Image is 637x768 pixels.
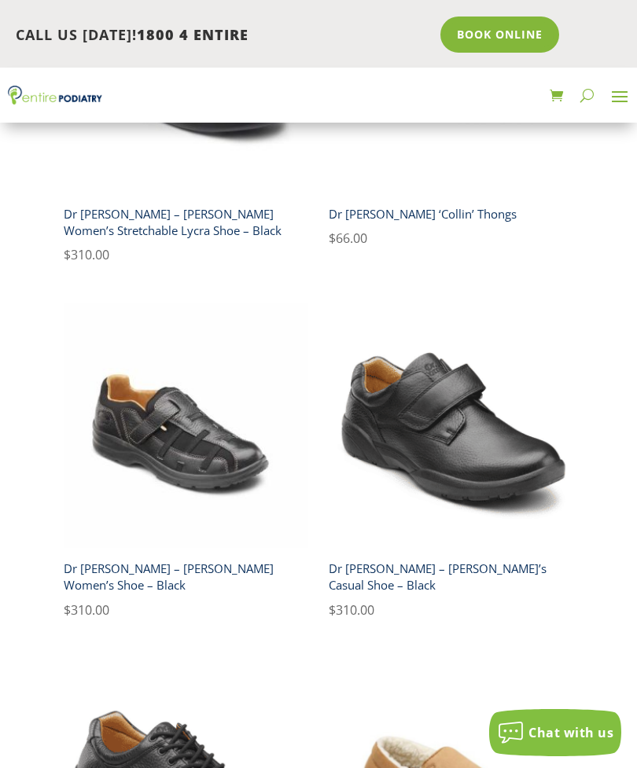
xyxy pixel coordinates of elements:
[64,601,109,619] bdi: 310.00
[16,25,429,46] p: CALL US [DATE]!
[64,303,308,620] a: Dr Comfort Betty Women's Shoe BlackDr [PERSON_NAME] – [PERSON_NAME] Women’s Shoe – Black $310.00
[489,709,621,756] button: Chat with us
[64,303,308,548] img: Dr Comfort Betty Women's Shoe Black
[329,555,573,600] h2: Dr [PERSON_NAME] – [PERSON_NAME]’s Casual Shoe – Black
[440,17,559,53] a: Book Online
[64,246,109,263] bdi: 310.00
[528,724,613,741] span: Chat with us
[64,555,308,600] h2: Dr [PERSON_NAME] – [PERSON_NAME] Women’s Shoe – Black
[64,246,71,263] span: $
[329,303,573,548] img: dr comfort william mens casual diabetic shoe black
[137,25,249,44] span: 1800 4 ENTIRE
[329,200,573,228] h2: Dr [PERSON_NAME] ‘Collin’ Thongs
[329,601,336,619] span: $
[64,200,308,244] h2: Dr [PERSON_NAME] – [PERSON_NAME] Women’s Stretchable Lycra Shoe – Black
[329,303,573,620] a: dr comfort william mens casual diabetic shoe blackDr [PERSON_NAME] – [PERSON_NAME]’s Casual Shoe ...
[64,601,71,619] span: $
[329,230,336,247] span: $
[329,230,367,247] bdi: 66.00
[329,601,374,619] bdi: 310.00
